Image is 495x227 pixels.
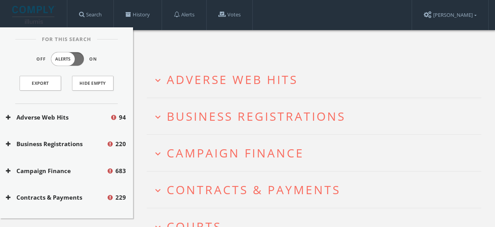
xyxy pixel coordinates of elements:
span: Adverse Web Hits [167,71,298,88]
button: expand_moreCampaign Finance [153,147,481,159]
i: expand_more [153,75,163,86]
span: 683 [115,166,126,175]
span: Business Registrations [167,108,346,124]
span: Off [36,56,46,63]
button: expand_moreAdverse Web Hits [153,73,481,86]
span: 220 [115,139,126,148]
a: Export [20,76,61,91]
span: On [89,56,97,63]
i: expand_more [153,185,163,196]
button: Business Registrations [6,139,106,148]
i: expand_more [153,112,163,122]
button: Hide Empty [72,76,113,91]
span: 94 [119,113,126,122]
button: Contracts & Payments [6,193,106,202]
span: Contracts & Payments [167,182,340,198]
span: 229 [115,193,126,202]
button: Campaign Finance [6,166,106,175]
img: illumis [12,6,56,24]
button: expand_moreBusiness Registrations [153,110,481,123]
span: Campaign Finance [167,145,304,161]
span: For This Search [36,36,97,43]
button: Adverse Web Hits [6,113,110,122]
i: expand_more [153,148,163,159]
button: expand_moreContracts & Payments [153,183,481,196]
